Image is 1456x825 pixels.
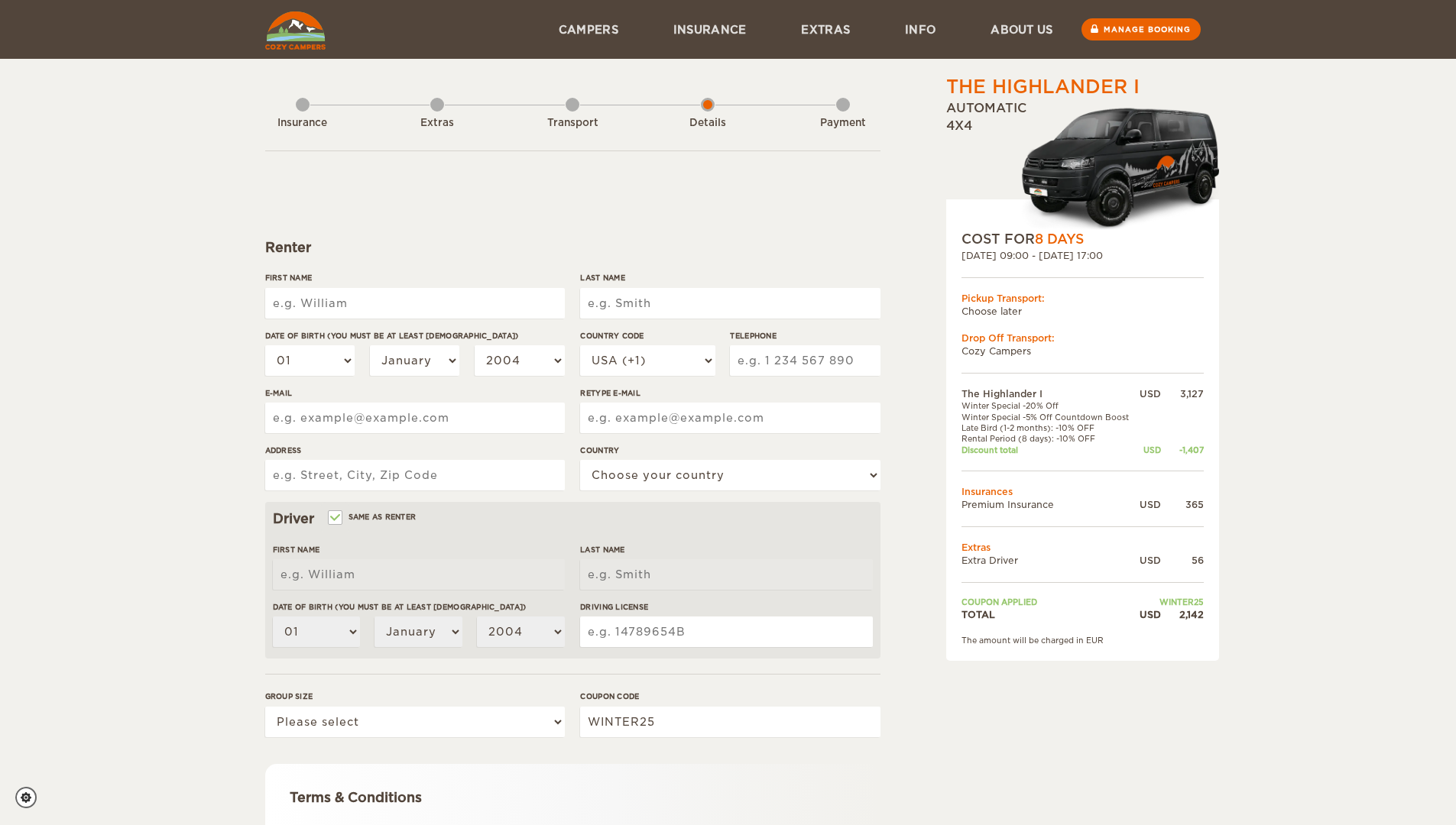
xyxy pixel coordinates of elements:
[580,691,880,702] label: Coupon code
[273,559,565,590] input: e.g. William
[580,288,880,319] input: e.g. Smith
[329,510,417,524] label: Same as renter
[961,541,1204,554] td: Extras
[961,445,1137,455] td: Discount total
[961,332,1204,345] div: Drop Off Transport:
[580,616,872,647] input: e.g. 14789654B
[961,230,1204,248] div: COST FOR
[1137,498,1161,511] div: USD
[1035,231,1084,247] span: 8 Days
[961,498,1137,511] td: Premium Insurance
[1137,608,1161,621] div: USD
[265,403,565,433] input: e.g. example@example.com
[265,288,565,319] input: e.g. William
[666,116,750,131] div: Details
[961,422,1137,433] td: Late Bird (1-2 months): -10% OFF
[265,238,880,257] div: Renter
[265,460,565,490] input: e.g. Street, City, Zip Code
[265,11,326,50] img: Cozy Campers
[580,272,880,283] label: Last Name
[1161,608,1204,621] div: 2,142
[580,387,880,399] label: Retype E-mail
[961,400,1137,411] td: Winter Special -20% Off
[580,403,880,433] input: e.g. example@example.com
[961,292,1204,305] div: Pickup Transport:
[329,514,339,524] input: Same as renter
[961,597,1137,607] td: Coupon applied
[946,100,1219,230] div: Automatic 4x4
[730,330,880,341] label: Telephone
[395,116,479,131] div: Extras
[1137,554,1161,567] div: USD
[961,433,1137,444] td: Rental Period (8 days): -10% OFF
[265,387,565,399] label: E-mail
[580,445,880,456] label: Country
[273,510,873,528] div: Driver
[1161,387,1204,400] div: 3,127
[273,601,565,613] label: Date of birth (You must be at least [DEMOGRAPHIC_DATA])
[961,635,1204,645] div: The amount will be charged in EUR
[15,787,47,808] a: Cookie settings
[961,345,1204,357] td: Cozy Campers
[530,116,615,131] div: Transport
[265,445,565,456] label: Address
[961,412,1137,422] td: Winter Special -5% Off Countdown Boost
[1161,445,1204,455] div: -1,407
[580,601,872,613] label: Driving License
[1137,597,1204,607] td: WINTER25
[265,691,565,702] label: Group size
[1007,105,1219,230] img: Cozy-3.png
[265,272,565,283] label: First Name
[265,330,565,341] label: Date of birth (You must be at least [DEMOGRAPHIC_DATA])
[946,74,1140,100] div: The Highlander I
[1161,554,1204,567] div: 56
[961,387,1137,400] td: The Highlander I
[580,544,872,555] label: Last Name
[801,116,885,131] div: Payment
[1161,498,1204,511] div: 365
[290,788,856,807] div: Terms & Conditions
[1137,445,1161,455] div: USD
[961,554,1137,567] td: Extra Driver
[961,485,1204,498] td: Insurances
[580,559,872,590] input: e.g. Smith
[273,544,565,555] label: First Name
[1081,18,1201,40] a: Manage booking
[261,116,345,131] div: Insurance
[961,305,1204,318] td: Choose later
[580,330,715,341] label: Country Code
[961,249,1204,262] div: [DATE] 09:00 - [DATE] 17:00
[961,608,1137,621] td: TOTAL
[730,345,880,376] input: e.g. 1 234 567 890
[1137,387,1161,400] div: USD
